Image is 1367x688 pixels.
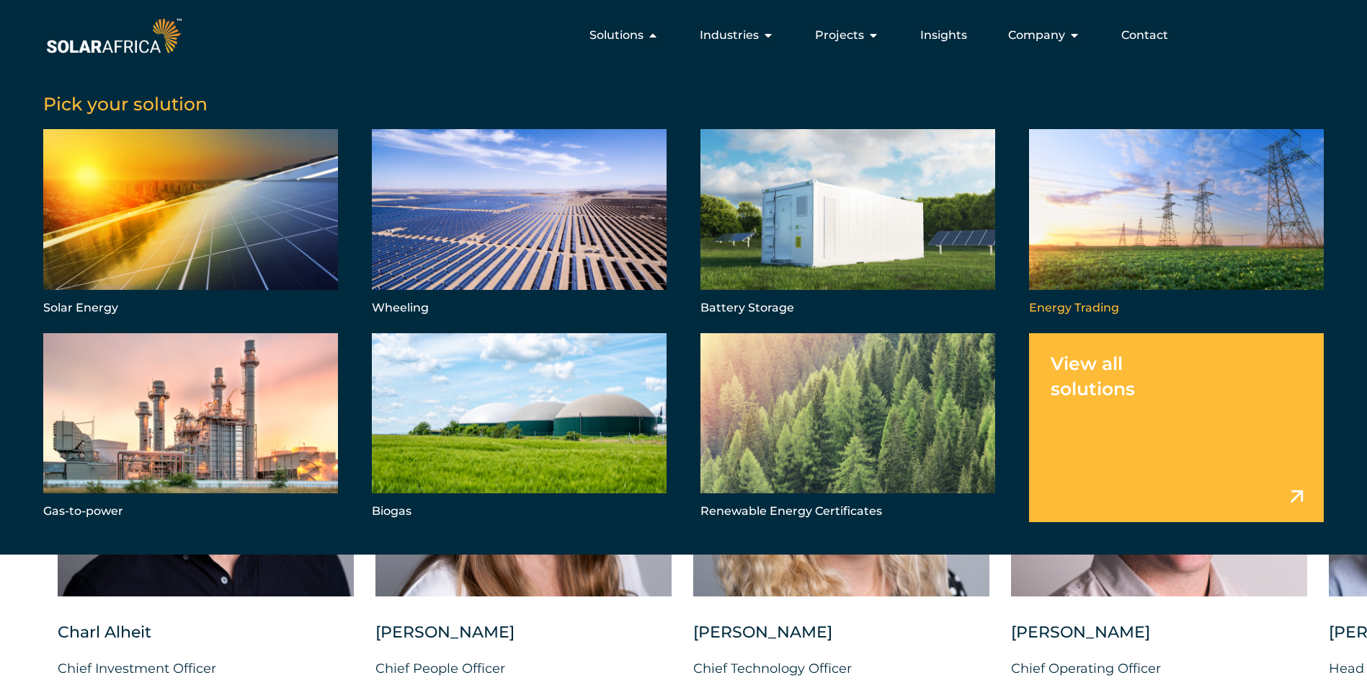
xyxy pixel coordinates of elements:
[43,129,338,318] a: Solar Energy
[375,622,672,658] div: [PERSON_NAME]
[184,21,1180,50] div: Menu Toggle
[1011,658,1307,679] p: Chief Operating Officer
[920,27,967,44] a: Insights
[815,27,864,44] span: Projects
[184,21,1180,50] nav: Menu
[58,622,354,658] div: Charl Alheit
[693,622,989,658] div: [PERSON_NAME]
[700,27,759,44] span: Industries
[1121,27,1168,44] a: Contact
[1008,27,1065,44] span: Company
[375,658,672,679] p: Chief People Officer
[1011,622,1307,658] div: [PERSON_NAME]
[693,658,989,679] p: Chief Technology Officer
[589,27,644,44] span: Solutions
[43,93,1324,115] h5: Pick your solution
[58,658,354,679] p: Chief Investment Officer
[1029,333,1324,522] a: View all solutions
